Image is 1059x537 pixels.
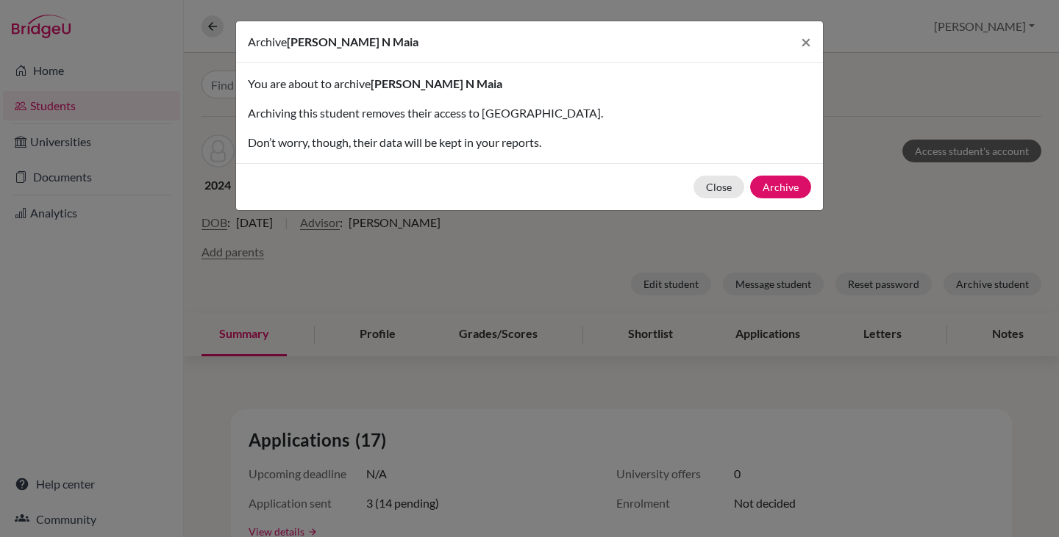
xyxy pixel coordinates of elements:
p: You are about to archive [248,75,811,93]
span: [PERSON_NAME] N Maia [287,35,418,48]
p: Don’t worry, though, their data will be kept in your reports. [248,134,811,151]
span: × [801,31,811,52]
button: Close [789,21,823,62]
span: Archive [248,35,287,48]
p: Archiving this student removes their access to [GEOGRAPHIC_DATA]. [248,104,811,122]
button: Archive [750,176,811,198]
button: Close [693,176,744,198]
span: [PERSON_NAME] N Maia [371,76,502,90]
